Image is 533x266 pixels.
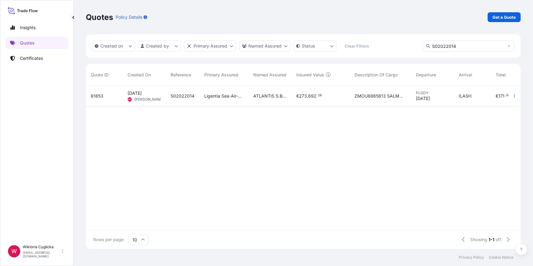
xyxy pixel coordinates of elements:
span: S02022014 [171,93,194,99]
span: 06 [506,94,510,97]
span: Reference [171,72,191,78]
span: ILASH [459,93,471,99]
span: Rows per page [93,237,124,243]
p: Policy Details [116,14,142,20]
input: Search Quote or Reference... [423,40,515,52]
span: Departure [416,72,436,78]
p: Created by [146,43,169,49]
span: € [496,94,498,98]
p: Insights [20,25,36,31]
a: Insights [5,21,68,34]
button: distributor Filter options [184,40,236,52]
a: Certificates [5,52,68,64]
p: Wiktoria Cyglicka [23,245,61,249]
span: 61853 [91,93,103,99]
span: ZMOU8865813 SALMON PORTIONS SKINLESS IQF 150/170G SALMON PORTIONS SKINLESS 600/950 G VAC NET WEIG... [355,93,406,99]
p: Certificates [20,55,43,61]
button: createdOn Filter options [92,40,135,52]
span: Named Assured [253,72,286,78]
p: Quotes [20,40,34,46]
span: W [11,248,17,254]
span: 28 [318,94,322,97]
p: Status [302,43,315,49]
span: PLGDY [416,91,449,95]
a: Cookie Notice [489,255,513,260]
p: Get a Quote [493,14,516,20]
button: createdBy Filter options [138,40,181,52]
button: cargoOwner Filter options [239,40,290,52]
button: Clear Filters [339,41,374,51]
span: Insured Value [296,72,324,78]
span: Showing [470,237,487,243]
span: [PERSON_NAME] [134,97,164,102]
span: . [317,94,318,97]
span: 273 [299,94,307,98]
span: 171 [498,94,504,98]
span: Quote ID [91,72,109,78]
span: Arrival [459,72,472,78]
span: Total [496,72,506,78]
span: Description Of Cargo [355,72,398,78]
span: , [307,94,308,98]
span: ATLANTIS S.B LTD [253,93,286,99]
span: WC [128,96,132,102]
p: Primary Assured [194,43,227,49]
a: Get a Quote [488,12,521,22]
button: certificateStatus Filter options [293,40,336,52]
span: of 1 [496,237,501,243]
span: [DATE] [416,95,430,102]
span: Ligentia Sea-Air-Rail Sp. z o.o. [204,93,243,99]
span: 692 [308,94,316,98]
span: [DATE] [128,90,142,96]
p: Quotes [86,12,113,22]
span: 1-1 [489,237,494,243]
a: Privacy Policy [459,255,484,260]
p: Clear Filters [345,43,369,49]
p: [EMAIL_ADDRESS][DOMAIN_NAME] [23,251,61,258]
span: Created On [128,72,151,78]
a: Quotes [5,37,68,49]
span: Primary Assured [204,72,238,78]
p: Created on [100,43,123,49]
span: € [296,94,299,98]
p: Named Assured [248,43,282,49]
span: . [505,94,506,97]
